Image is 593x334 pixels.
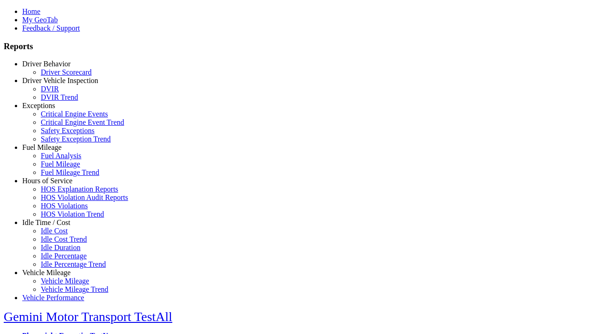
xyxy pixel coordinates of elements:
[41,210,104,218] a: HOS Violation Trend
[22,218,70,226] a: Idle Time / Cost
[22,77,98,84] a: Driver Vehicle Inspection
[41,160,80,168] a: Fuel Mileage
[41,185,118,193] a: HOS Explanation Reports
[41,110,108,118] a: Critical Engine Events
[22,24,80,32] a: Feedback / Support
[22,60,70,68] a: Driver Behavior
[22,143,62,151] a: Fuel Mileage
[41,235,87,243] a: Idle Cost Trend
[41,118,124,126] a: Critical Engine Event Trend
[41,85,59,93] a: DVIR
[4,309,172,324] a: Gemini Motor Transport TestAll
[22,7,40,15] a: Home
[41,277,89,285] a: Vehicle Mileage
[41,244,81,251] a: Idle Duration
[41,168,99,176] a: Fuel Mileage Trend
[41,68,92,76] a: Driver Scorecard
[41,135,111,143] a: Safety Exception Trend
[41,227,68,235] a: Idle Cost
[22,16,58,24] a: My GeoTab
[4,41,589,51] h3: Reports
[22,102,55,109] a: Exceptions
[22,177,72,185] a: Hours of Service
[41,252,87,260] a: Idle Percentage
[41,193,128,201] a: HOS Violation Audit Reports
[22,294,84,302] a: Vehicle Performance
[22,269,70,276] a: Vehicle Mileage
[41,202,88,210] a: HOS Violations
[41,285,108,293] a: Vehicle Mileage Trend
[41,93,78,101] a: DVIR Trend
[41,152,82,160] a: Fuel Analysis
[41,127,95,135] a: Safety Exceptions
[41,260,106,268] a: Idle Percentage Trend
